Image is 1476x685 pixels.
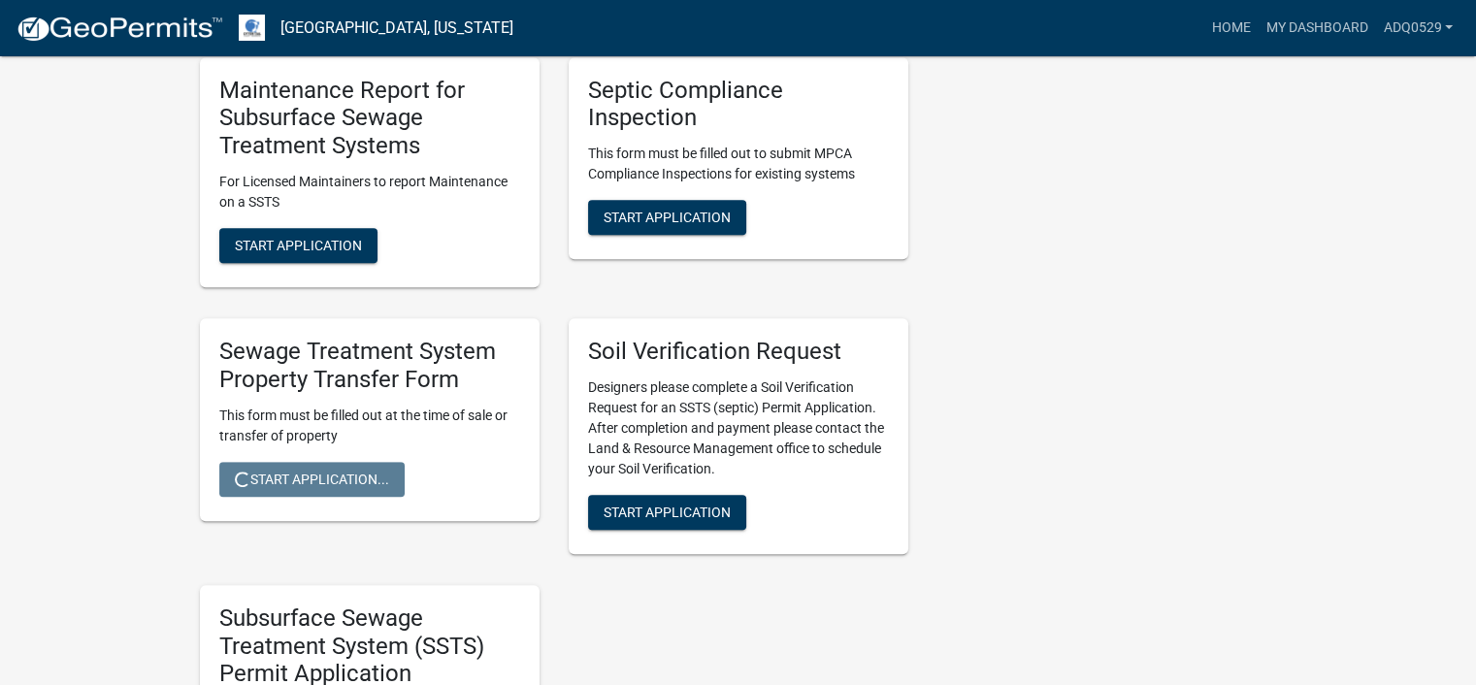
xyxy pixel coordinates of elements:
span: Start Application... [235,471,389,486]
button: Start Application... [219,462,405,497]
a: [GEOGRAPHIC_DATA], [US_STATE] [280,12,513,45]
p: This form must be filled out at the time of sale or transfer of property [219,406,520,446]
span: Start Application [604,210,731,225]
p: This form must be filled out to submit MPCA Compliance Inspections for existing systems [588,144,889,184]
h5: Maintenance Report for Subsurface Sewage Treatment Systems [219,77,520,160]
h5: Sewage Treatment System Property Transfer Form [219,338,520,394]
h5: Septic Compliance Inspection [588,77,889,133]
a: My Dashboard [1258,10,1375,47]
a: adq0529 [1375,10,1460,47]
span: Start Application [235,238,362,253]
p: For Licensed Maintainers to report Maintenance on a SSTS [219,172,520,212]
button: Start Application [588,200,746,235]
a: Home [1203,10,1258,47]
button: Start Application [588,495,746,530]
p: Designers please complete a Soil Verification Request for an SSTS (septic) Permit Application. Af... [588,377,889,479]
button: Start Application [219,228,377,263]
h5: Soil Verification Request [588,338,889,366]
img: Otter Tail County, Minnesota [239,15,265,41]
span: Start Application [604,504,731,519]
